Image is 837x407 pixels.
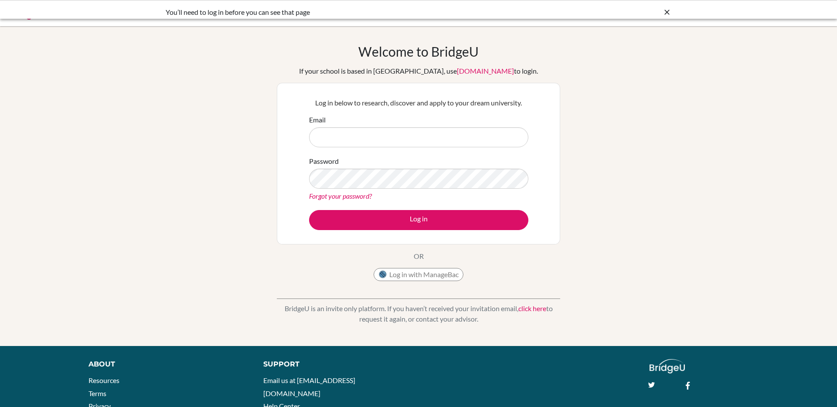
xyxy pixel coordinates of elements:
[299,66,538,76] div: If your school is based in [GEOGRAPHIC_DATA], use to login.
[457,67,514,75] a: [DOMAIN_NAME]
[88,389,106,397] a: Terms
[309,98,528,108] p: Log in below to research, discover and apply to your dream university.
[166,7,541,17] div: You’ll need to log in before you can see that page
[88,376,119,384] a: Resources
[88,359,244,370] div: About
[518,304,546,312] a: click here
[414,251,424,261] p: OR
[650,359,685,373] img: logo_white@2x-f4f0deed5e89b7ecb1c2cc34c3e3d731f90f0f143d5ea2071677605dd97b5244.png
[263,359,408,370] div: Support
[358,44,479,59] h1: Welcome to BridgeU
[309,192,372,200] a: Forgot your password?
[374,268,463,281] button: Log in with ManageBac
[309,156,339,166] label: Password
[263,376,355,397] a: Email us at [EMAIL_ADDRESS][DOMAIN_NAME]
[309,115,326,125] label: Email
[309,210,528,230] button: Log in
[277,303,560,324] p: BridgeU is an invite only platform. If you haven’t received your invitation email, to request it ...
